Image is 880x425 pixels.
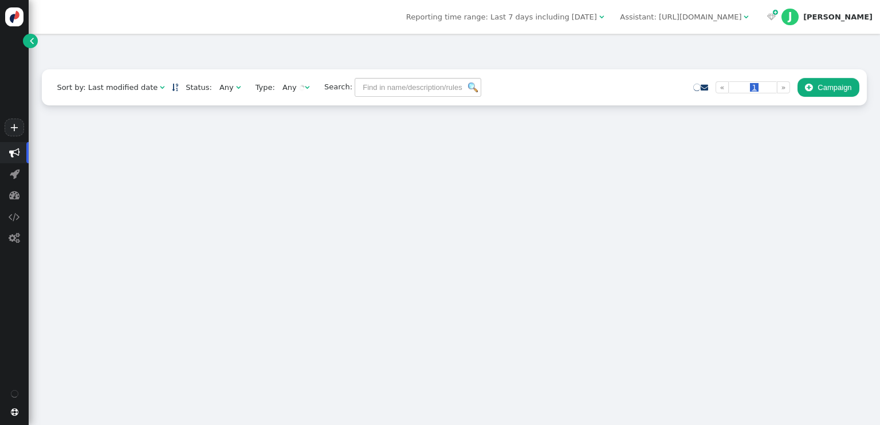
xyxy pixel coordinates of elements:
[5,119,24,136] a: +
[178,82,212,93] span: Status:
[172,83,178,92] a: 
[5,7,24,26] img: logo-icon.svg
[23,34,37,48] a: 
[744,13,748,21] span: 
[236,84,241,91] span: 
[716,81,729,94] a: «
[773,8,778,17] span: 
[9,147,20,158] span: 
[160,84,164,91] span: 
[620,11,741,23] div: Assistant: [URL][DOMAIN_NAME]
[765,11,778,23] a:  
[599,13,604,21] span: 
[406,13,597,21] span: Reporting time range: Last 7 days including [DATE]
[805,83,812,92] span: 
[219,82,234,93] div: Any
[9,190,20,200] span: 
[317,82,352,91] span: Search:
[10,168,19,179] span: 
[701,84,708,91] span: 
[468,82,478,92] img: icon_search.png
[701,83,708,92] a: 
[282,82,297,93] div: Any
[299,85,305,90] img: loading.gif
[777,81,790,94] a: »
[9,233,20,243] span: 
[781,9,799,26] div: J
[305,84,309,91] span: 
[797,78,859,97] button: Campaign
[803,13,873,22] div: [PERSON_NAME]
[11,408,18,416] span: 
[750,83,758,92] span: 1
[767,13,776,21] span: 
[355,78,481,97] input: Find in name/description/rules
[9,211,20,222] span: 
[57,82,158,93] div: Sort by: Last modified date
[172,84,178,91] span: Sorted in descending order
[30,35,34,46] span: 
[248,82,275,93] span: Type:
